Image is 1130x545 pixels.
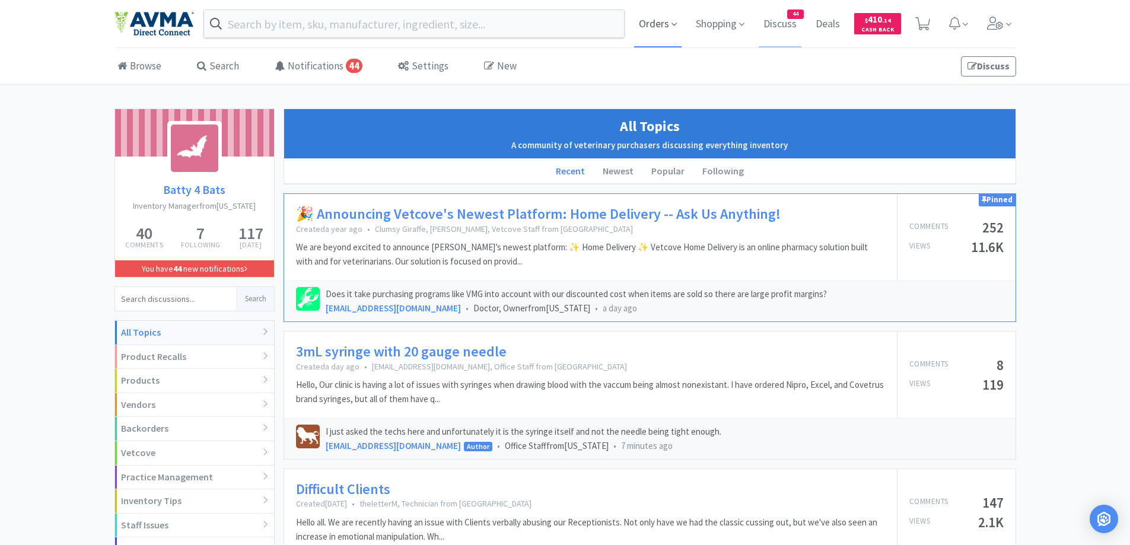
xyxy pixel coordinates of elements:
[238,225,263,241] h5: 117
[603,302,637,314] span: a day ago
[326,440,461,451] a: [EMAIL_ADDRESS][DOMAIN_NAME]
[364,361,367,372] span: •
[367,224,370,234] span: •
[481,49,520,85] a: New
[865,17,868,24] span: $
[296,343,507,361] a: 3mL syringe with 20 gauge needle
[909,240,931,254] p: Views
[115,393,274,417] div: Vendors
[204,10,625,37] input: Search by item, sku, manufacturer, ingredient, size...
[296,498,885,509] p: Created [DATE] theletterM, Technician from [GEOGRAPHIC_DATA]
[865,14,891,25] span: 410
[909,221,948,234] p: Comments
[788,10,803,18] span: 44
[173,263,182,274] strong: 44
[978,515,1004,529] h5: 2.1K
[115,260,274,277] a: You have44 new notifications
[971,240,1004,254] h5: 11.6K
[114,49,164,85] a: Browse
[115,180,274,199] a: Batty 4 Bats
[115,321,274,345] div: All Topics
[595,302,598,314] span: •
[296,224,885,234] p: Created a year ago Clumsy Giraffe, [PERSON_NAME], Vetcove Staff from [GEOGRAPHIC_DATA]
[115,514,274,538] div: Staff Issues
[290,115,1010,138] h1: All Topics
[296,206,781,223] a: 🎉 Announcing Vetcove's Newest Platform: Home Delivery -- Ask Us Anything!
[979,194,1016,206] div: Pinned
[115,441,274,466] div: Vetcove
[982,378,1004,391] h5: 119
[464,442,492,451] span: Author
[909,515,931,529] p: Views
[613,440,616,451] span: •
[909,358,948,372] p: Comments
[497,440,500,451] span: •
[997,358,1004,372] h5: 8
[296,240,885,269] p: We are beyond excited to announce [PERSON_NAME]’s newest platform: ✨ Home Delivery ✨ Vetcove Home...
[296,481,390,498] a: Difficult Clients
[115,287,237,311] input: Search discussions...
[272,49,365,85] a: Notifications44
[237,287,274,311] button: Search
[296,515,885,544] p: Hello all. We are recently having an issue with Clients verbally abusing our Receptionists. Not o...
[115,489,274,514] div: Inventory Tips
[114,11,194,36] img: e4e33dab9f054f5782a47901c742baa9_102.png
[594,159,642,184] li: Newest
[982,496,1004,509] h5: 147
[115,345,274,369] div: Product Recalls
[466,302,469,314] span: •
[352,498,355,509] span: •
[115,466,274,490] div: Practice Management
[909,378,931,391] p: Views
[759,19,801,30] a: Discuss44
[115,369,274,393] div: Products
[861,27,894,34] span: Cash Back
[326,439,1004,453] div: Office Staff from [US_STATE]
[811,19,845,30] a: Deals
[909,496,948,509] p: Comments
[547,159,594,184] li: Recent
[181,241,221,248] p: Following
[238,241,263,248] p: [DATE]
[326,302,461,314] a: [EMAIL_ADDRESS][DOMAIN_NAME]
[961,56,1016,77] a: Discuss
[290,138,1010,152] h2: A community of veterinary purchasers discussing everything inventory
[296,361,885,372] p: Created a day ago [EMAIL_ADDRESS][DOMAIN_NAME], Office Staff from [GEOGRAPHIC_DATA]
[642,159,693,184] li: Popular
[326,301,1004,315] div: Doctor, Owner from [US_STATE]
[125,225,163,241] h5: 40
[621,440,673,451] span: 7 minutes ago
[1090,505,1118,533] div: Open Intercom Messenger
[115,417,274,441] div: Backorders
[346,59,362,73] span: 44
[326,287,1004,301] p: Does it take purchasing programs like VMG into account with our discounted cost when items are so...
[125,241,163,248] p: Comments
[882,17,891,24] span: . 14
[395,49,451,85] a: Settings
[181,225,221,241] h5: 7
[115,199,274,212] h2: Inventory Manager from [US_STATE]
[854,8,901,40] a: $410.14Cash Back
[982,221,1004,234] h5: 252
[296,378,885,406] p: Hello, Our clinic is having a lot of issues with syringes when drawing blood with the vaccum bein...
[194,49,242,85] a: Search
[693,159,753,184] li: Following
[326,425,1004,439] p: I just asked the techs here and unfortunately it is the syringe itself and not the needle being t...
